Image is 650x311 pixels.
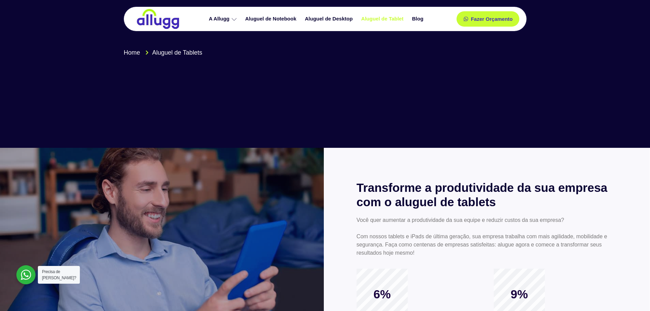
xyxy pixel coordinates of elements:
a: Fazer Orçamento [457,11,520,27]
p: Você quer aumentar a produtividade da sua equipe e reduzir custos da sua empresa? Com nossos tabl... [357,216,617,257]
span: 9% [494,287,545,301]
h2: Transforme a produtividade da sua empresa com o aluguel de tablets [357,181,617,209]
span: Aluguel de Tablets [150,48,202,57]
a: Aluguel de Desktop [302,13,358,25]
img: locação de TI é Allugg [136,9,180,29]
span: Home [124,48,140,57]
span: 6% [357,287,408,301]
a: Blog [408,13,428,25]
span: Precisa de [PERSON_NAME]? [42,269,76,280]
span: Fazer Orçamento [471,16,513,22]
iframe: Chat Widget [616,278,650,311]
a: Aluguel de Notebook [242,13,302,25]
a: Aluguel de Tablet [358,13,409,25]
a: A Allugg [205,13,242,25]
